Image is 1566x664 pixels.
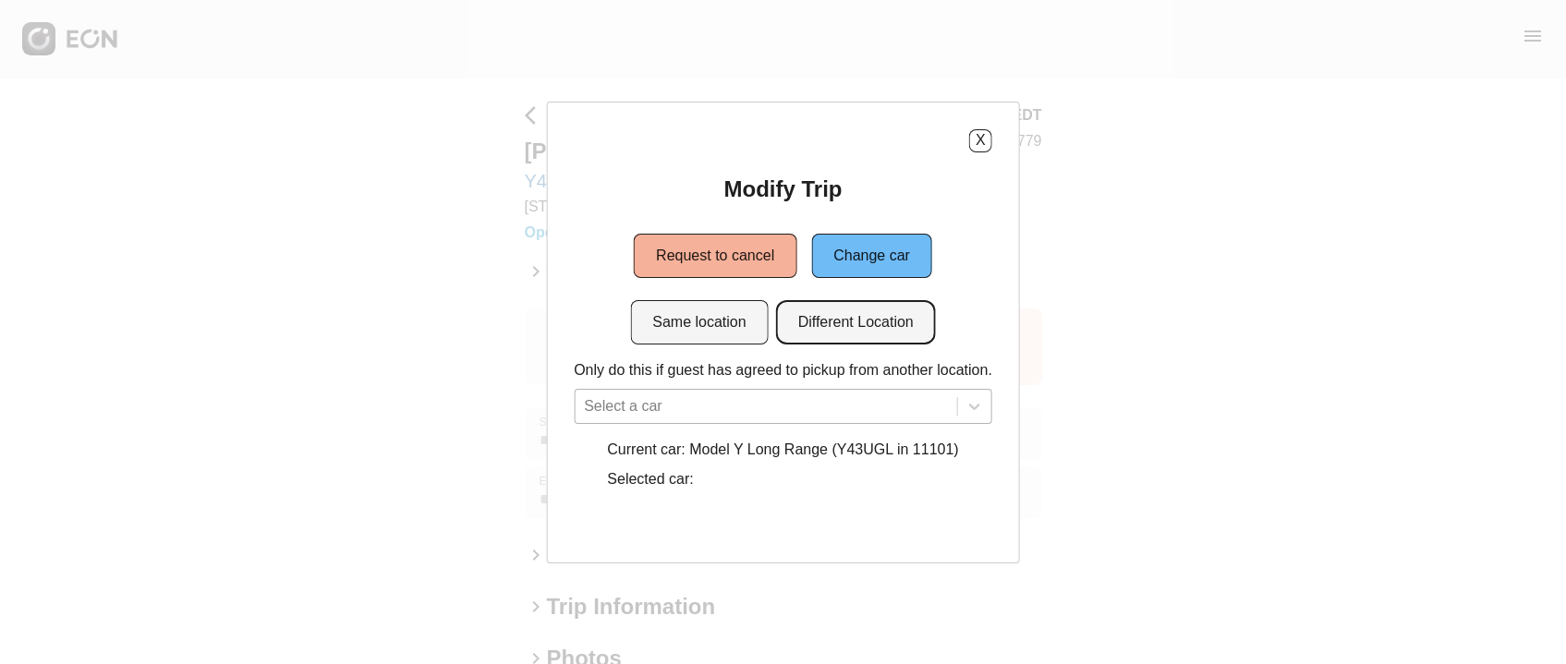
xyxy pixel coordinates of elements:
[574,359,992,381] p: Only do this if guest has agreed to pickup from another location.
[607,439,958,461] p: Current car: Model Y Long Range (Y43UGL in 11101)
[607,468,958,490] p: Selected car:
[811,234,932,278] button: Change car
[969,129,992,152] button: X
[634,234,796,278] button: Request to cancel
[723,175,842,204] h2: Modify Trip
[776,300,936,344] button: Different Location
[630,300,768,344] button: Same location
